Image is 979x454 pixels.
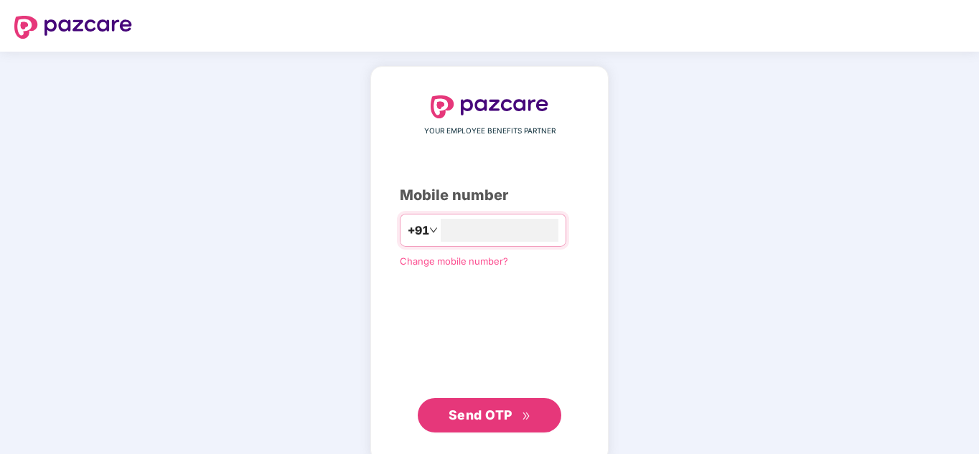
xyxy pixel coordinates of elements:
div: Mobile number [400,184,579,207]
img: logo [14,16,132,39]
img: logo [431,95,548,118]
button: Send OTPdouble-right [418,398,561,432]
span: YOUR EMPLOYEE BENEFITS PARTNER [424,126,556,137]
span: Send OTP [449,407,512,422]
a: Change mobile number? [400,255,508,267]
span: double-right [522,412,531,421]
span: +91 [408,222,429,240]
span: down [429,226,438,235]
